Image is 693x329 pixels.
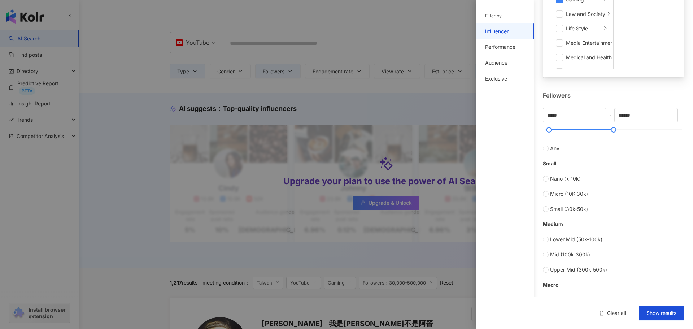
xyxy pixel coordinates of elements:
span: Nano (< 10k) [550,175,581,183]
li: Law and Society [552,7,612,21]
div: Exclusive [485,75,507,82]
div: Influencer [485,28,509,35]
li: Media Entertainment [552,36,612,50]
span: delete [599,311,604,316]
span: Clear all [607,310,626,316]
div: Performance [485,43,515,51]
li: Life Style [552,21,612,36]
span: - [606,111,614,119]
span: Any [550,144,559,152]
li: Pets [552,65,612,79]
div: Medical and Health [566,53,612,61]
div: Followers [543,91,684,99]
div: Media Entertainment [566,39,615,47]
span: Lower Mid (50k-100k) [550,235,602,243]
span: right [603,26,607,30]
div: Pets [566,68,602,76]
div: Life Style [566,25,602,33]
span: Micro (10K-30k) [550,190,588,198]
li: Medical and Health [552,50,612,65]
div: Medium [543,220,684,228]
div: Audience [485,59,507,66]
div: Macro [543,281,684,289]
div: Small [543,160,684,168]
span: Upper Mid (300k-500k) [550,266,607,274]
span: Macro (500K-1M) [550,296,591,304]
div: Law and Society [566,10,605,18]
span: right [607,12,611,16]
span: Mid (100k-300k) [550,251,590,259]
div: Filter by [485,13,502,19]
button: Clear all [592,306,633,320]
span: Show results [646,310,676,316]
span: Small (30k-50k) [550,205,588,213]
button: Show results [639,306,684,320]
